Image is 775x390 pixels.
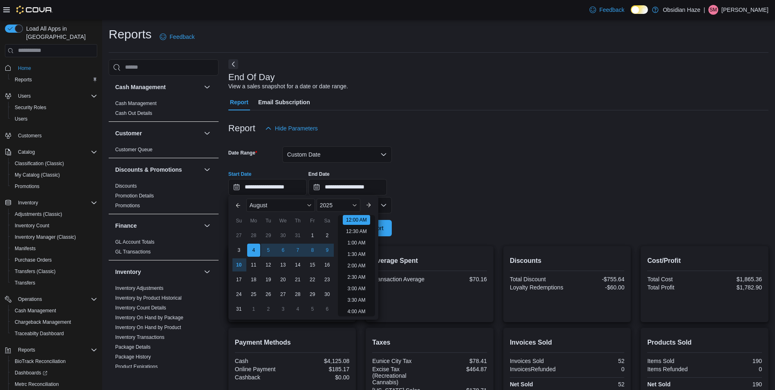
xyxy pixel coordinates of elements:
span: BioTrack Reconciliation [11,356,97,366]
button: Adjustments (Classic) [8,208,101,220]
span: Users [18,93,31,99]
span: Catalog [18,149,35,155]
h2: Taxes [372,338,487,347]
span: Transfers [15,280,35,286]
div: day-18 [247,273,260,286]
li: 1:30 AM [344,249,369,259]
div: $1,865.36 [706,276,762,282]
span: Hide Parameters [275,124,318,132]
a: Transfers [11,278,38,288]
h1: Reports [109,26,152,43]
span: Customer Queue [115,146,152,153]
div: Loyalty Redemptions [510,284,565,291]
h3: Cash Management [115,83,166,91]
div: day-31 [291,229,304,242]
span: Inventory [15,198,97,208]
span: Manifests [11,244,97,253]
div: -$60.00 [569,284,624,291]
span: Transfers (Classic) [11,267,97,276]
button: Inventory [15,198,41,208]
div: day-17 [232,273,246,286]
a: BioTrack Reconciliation [11,356,69,366]
button: Next month [362,199,375,212]
a: Promotions [115,203,140,208]
div: $0.00 [294,374,349,381]
div: View a sales snapshot for a date or date range. [228,82,348,91]
button: Discounts & Promotions [202,165,212,175]
div: day-7 [291,244,304,257]
span: Inventory On Hand by Product [115,324,181,331]
li: 2:30 AM [344,272,369,282]
button: Users [2,90,101,102]
span: Promotion Details [115,193,154,199]
label: End Date [308,171,330,177]
a: My Catalog (Classic) [11,170,63,180]
span: Home [15,63,97,73]
div: day-28 [247,229,260,242]
button: BioTrack Reconciliation [8,356,101,367]
button: Purchase Orders [8,254,101,266]
span: Cash Management [115,100,156,107]
a: Package Details [115,344,151,350]
a: Customer Queue [115,147,152,152]
button: Inventory [202,267,212,277]
div: day-1 [306,229,319,242]
div: Total Profit [647,284,703,291]
div: Total Discount [510,276,565,282]
a: Classification (Classic) [11,159,67,168]
a: Cash Management [11,306,59,316]
div: 0 [569,366,624,372]
a: Reports [11,75,35,85]
div: day-25 [247,288,260,301]
div: Invoices Sold [510,358,565,364]
div: Customer [109,145,219,158]
button: Manifests [8,243,101,254]
strong: Net Sold [647,381,670,388]
a: Package History [115,354,151,360]
a: Promotions [11,182,43,191]
div: Cashback [235,374,290,381]
p: [PERSON_NAME] [721,5,768,15]
h2: Invoices Sold [510,338,625,347]
span: Load All Apps in [GEOGRAPHIC_DATA] [23,25,97,41]
button: Finance [202,221,212,231]
div: Tu [262,214,275,227]
span: Promotions [115,202,140,209]
div: day-27 [277,288,290,301]
span: Product Expirations [115,363,158,370]
a: Users [11,114,31,124]
a: Cash Management [115,101,156,106]
a: Security Roles [11,103,49,112]
div: $464.87 [431,366,487,372]
div: Th [291,214,304,227]
label: Start Date [228,171,252,177]
div: Su [232,214,246,227]
div: Cash [235,358,290,364]
div: day-6 [277,244,290,257]
div: day-4 [291,303,304,316]
button: Open list of options [380,202,387,208]
input: Press the down key to enter a popover containing a calendar. Press the escape key to close the po... [228,179,307,195]
span: Metrc Reconciliation [11,379,97,389]
div: $185.17 [294,366,349,372]
button: Metrc Reconciliation [8,379,101,390]
div: day-1 [247,303,260,316]
a: Inventory Transactions [115,334,165,340]
span: Operations [18,296,42,303]
span: Dashboards [15,370,47,376]
a: Feedback [586,2,628,18]
div: day-24 [232,288,246,301]
div: day-29 [306,288,319,301]
h2: Average Spent [372,256,487,266]
button: Catalog [15,147,38,157]
button: Hide Parameters [262,120,321,137]
a: Feedback [156,29,198,45]
span: Home [18,65,31,72]
span: GL Transactions [115,249,151,255]
div: 0 [706,366,762,372]
span: Purchase Orders [15,257,52,263]
div: Transaction Average [372,276,428,282]
a: Metrc Reconciliation [11,379,62,389]
a: GL Account Totals [115,239,154,245]
button: Chargeback Management [8,316,101,328]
